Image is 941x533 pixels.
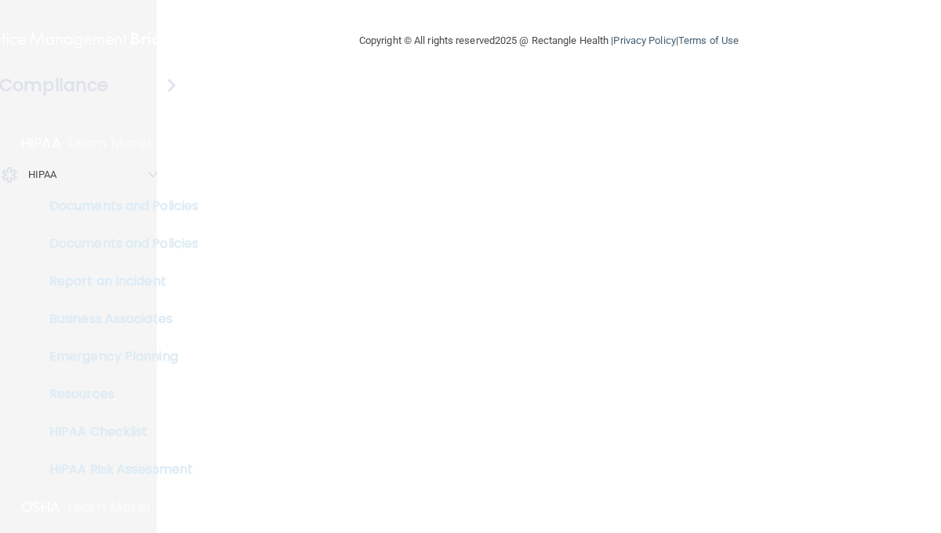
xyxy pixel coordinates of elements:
p: HIPAA Checklist [10,424,224,440]
p: HIPAA [21,134,61,153]
p: Documents and Policies [10,236,224,252]
div: Copyright © All rights reserved 2025 @ Rectangle Health | | [263,16,835,66]
p: Documents and Policies [10,198,224,214]
p: Learn More! [68,498,151,517]
a: Privacy Policy [613,34,675,46]
p: HIPAA [28,165,57,184]
a: Terms of Use [678,34,739,46]
p: OSHA [21,498,60,517]
p: Learn More! [69,134,152,153]
p: Resources [10,386,224,402]
p: HIPAA Risk Assessment [10,462,224,477]
p: Emergency Planning [10,349,224,364]
p: Report an Incident [10,274,224,289]
p: Business Associates [10,311,224,327]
